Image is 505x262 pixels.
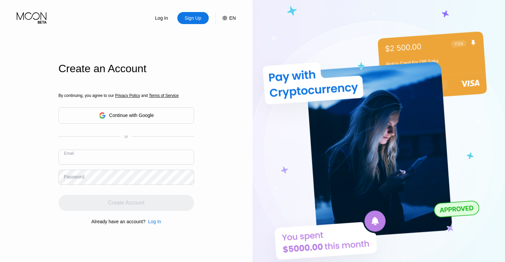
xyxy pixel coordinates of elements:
div: Log In [145,219,161,224]
div: Create an Account [58,62,194,75]
span: and [140,93,149,98]
div: Continue with Google [58,107,194,124]
div: or [125,134,128,139]
div: By continuing, you agree to our [58,93,194,98]
div: Log In [146,12,177,24]
div: Sign Up [177,12,209,24]
div: Email [64,151,74,156]
div: Log In [148,219,161,224]
span: Privacy Policy [115,93,140,98]
span: Terms of Service [149,93,179,98]
div: Sign Up [184,15,202,21]
div: Already have an account? [92,219,146,224]
div: EN [215,12,236,24]
div: Log In [154,15,169,21]
div: Password [64,174,84,179]
div: EN [229,15,236,21]
div: Continue with Google [109,113,154,118]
